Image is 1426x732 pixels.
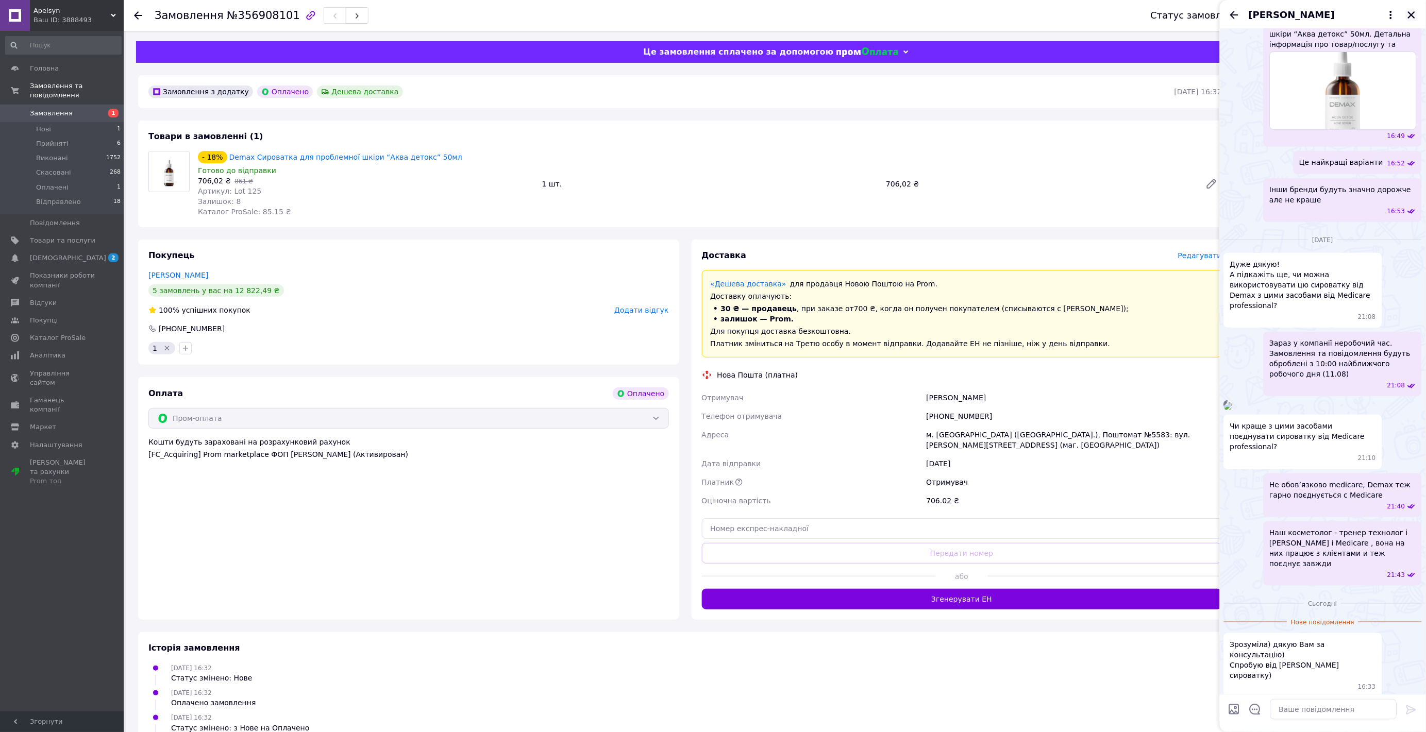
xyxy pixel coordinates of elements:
span: Скасовані [36,168,71,177]
span: Чи краще з цими засобами поєднувати сироватку від Medicare professional? [1230,421,1376,452]
span: 1 [108,109,119,117]
div: для продавця Новою Поштою на Prom. [711,279,1214,289]
span: Замовлення та повідомлення [30,81,124,100]
span: Оціночна вартість [702,497,771,505]
span: Управління сайтом [30,369,95,387]
span: Не обовʼязково medicare, Demax теж гарно поєднується с Medicare [1270,480,1416,500]
span: Артикул: Lot 125 [198,187,261,195]
span: 1752 [106,154,121,163]
div: [PHONE_NUMBER] [158,324,226,334]
a: [PERSON_NAME] [148,271,208,279]
span: Телефон отримувача [702,412,782,420]
span: Інши бренди будуть значно дорожче але не краще [1270,184,1416,205]
span: Налаштування [30,440,82,450]
span: Товари в замовленні (1) [148,131,263,141]
span: Редагувати [1178,251,1222,260]
button: [PERSON_NAME] [1249,8,1397,22]
a: «Дешева доставка» [711,280,786,288]
div: [PHONE_NUMBER] [925,407,1224,425]
span: Це замовлення сплачено за допомогою [643,47,833,57]
div: Для покупця доставка безкоштовна. [711,326,1214,336]
span: Це найкращі варіанти [1300,157,1384,168]
span: 21:43 09.08.2025 [1387,571,1405,580]
div: 5 замовлень у вас на 12 822,49 ₴ [148,284,284,297]
div: Доставку оплачують: [711,291,1214,301]
span: Замовлення [155,9,224,22]
div: Нова Пошта (платна) [715,370,801,380]
img: Demax Сироватка для проблемної ... [1270,52,1417,130]
span: 1 [117,125,121,134]
span: 100% [159,306,179,314]
span: Нові [36,125,51,134]
span: Відгуки [30,298,57,308]
span: або [936,571,988,582]
span: 18 [113,197,121,207]
svg: Видалити мітку [163,344,171,352]
span: Оплачені [36,183,69,192]
div: Платник зміниться на Третю особу в момент відправки. Додавайте ЕН не пізніше, ніж у день відправки. [711,338,1214,349]
span: Маркет [30,422,56,432]
div: успішних покупок [148,305,250,315]
span: [DATE] 16:32 [171,689,212,696]
span: Головна [30,64,59,73]
div: Оплачено замовлення [171,697,256,708]
span: 16:52 08.08.2025 [1387,159,1405,168]
div: Статус змінено: Нове [171,673,253,683]
div: Ваш ID: 3888493 [33,15,124,25]
span: Показники роботи компанії [30,271,95,290]
span: [PERSON_NAME] [1249,8,1335,22]
li: , при заказе от 700 ₴ , когда он получен покупателем (списываются с [PERSON_NAME]); [711,303,1214,314]
span: Історія замовлення [148,643,240,653]
span: 21:10 09.08.2025 [1358,454,1377,463]
img: Demax Сироватка для проблемної шкіри “Аква детокс” 50мл [149,151,189,192]
span: [DATE] [1308,236,1338,245]
span: Нове повідомлення [1287,618,1359,627]
span: 268 [110,168,121,177]
span: 16:33 12.08.2025 [1358,683,1377,691]
input: Номер експрес-накладної [702,518,1222,539]
span: Замовлення [30,109,73,118]
span: Оплата [148,388,183,398]
span: Залишок: 8 [198,197,241,206]
span: Прийняті [36,139,68,148]
a: Редагувати [1201,174,1222,194]
span: Сьогодні [1304,600,1341,608]
span: Товари та послуги [30,236,95,245]
span: Повідомлення [30,218,80,228]
span: 16:53 08.08.2025 [1387,207,1405,216]
span: Гаманець компанії [30,396,95,414]
div: 706.02 ₴ [925,491,1224,510]
span: залишок — Prom. [721,315,794,323]
div: 12.08.2025 [1224,598,1422,608]
input: Пошук [5,36,122,55]
span: Готово до відправки [198,166,276,175]
div: [DATE] [925,454,1224,473]
span: Отримувач [702,394,744,402]
span: Каталог ProSale: 85.15 ₴ [198,208,291,216]
span: Платник [702,478,734,486]
span: 1 [153,344,157,352]
span: 30 ₴ — продавець [721,304,797,313]
span: [DEMOGRAPHIC_DATA] [30,253,106,263]
span: 861 ₴ [234,178,253,185]
div: Отримувач [925,473,1224,491]
a: Demax Сироватка для проблемної шкіри “Аква детокс” 50мл [229,153,462,161]
div: Оплачено [613,387,668,400]
div: 09.08.2025 [1224,234,1422,245]
span: №356908101 [227,9,300,22]
time: [DATE] 16:32 [1175,88,1222,96]
span: Дуже дякую! А підкажіть ще, чи можна використовувати цю сироватку від Demax з цими засобами від M... [1230,259,1376,311]
span: Дата відправки [702,459,761,468]
span: 16:49 08.08.2025 [1387,132,1405,141]
span: Аналітика [30,351,65,360]
span: Виконані [36,154,68,163]
span: 21:08 09.08.2025 [1387,381,1405,390]
div: Статус замовлення [1151,10,1246,21]
span: Відправлено [36,197,81,207]
span: Apelsyn [33,6,111,15]
span: 21:08 09.08.2025 [1358,313,1377,321]
div: Замовлення з додатку [148,86,253,98]
div: Повернутися назад [134,10,142,21]
div: Prom топ [30,476,95,486]
span: 706,02 ₴ [198,177,231,185]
